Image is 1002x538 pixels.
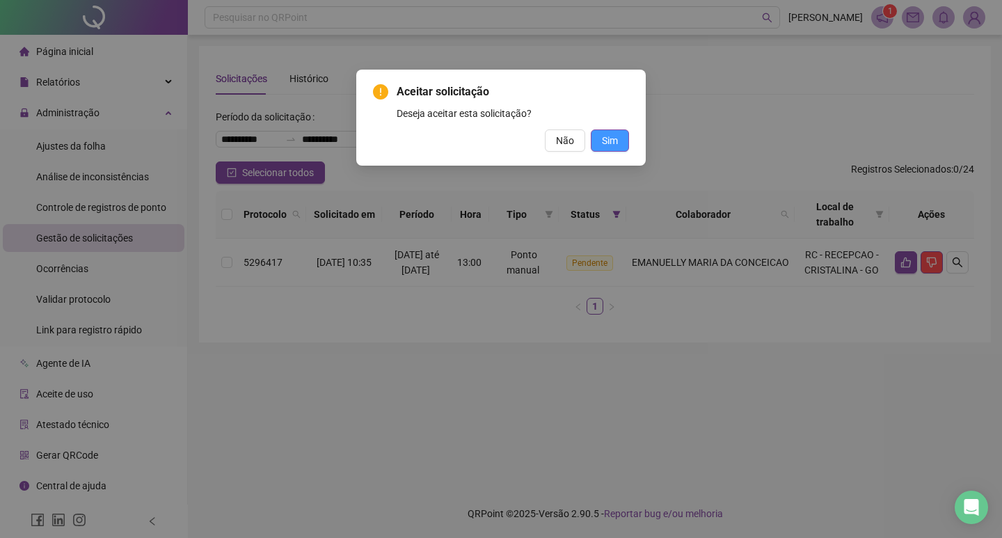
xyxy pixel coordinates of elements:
button: Não [545,129,585,152]
span: Aceitar solicitação [397,84,629,100]
div: Open Intercom Messenger [955,491,988,524]
span: exclamation-circle [373,84,388,100]
div: Deseja aceitar esta solicitação? [397,106,629,121]
span: Sim [602,133,618,148]
span: Não [556,133,574,148]
button: Sim [591,129,629,152]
